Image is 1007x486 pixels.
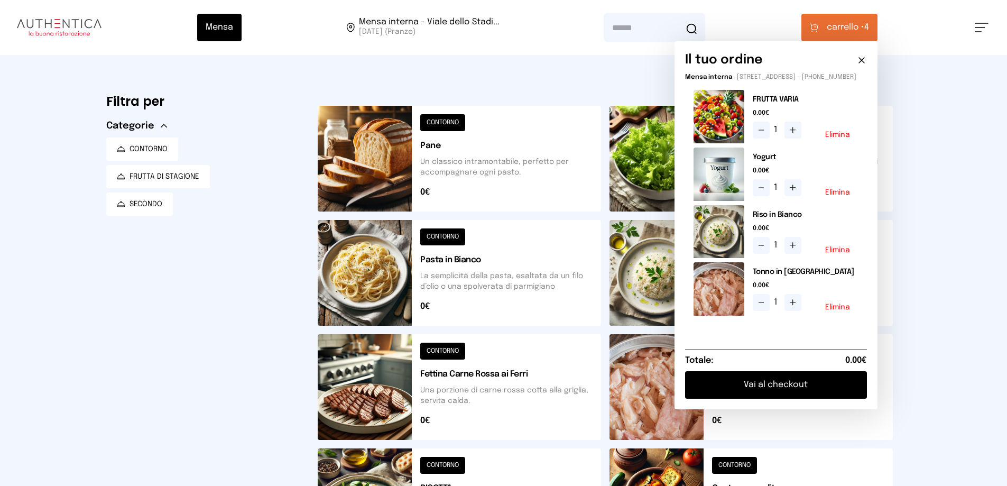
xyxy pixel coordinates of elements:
[753,94,858,105] h2: FRUTTA VARIA
[685,73,867,81] p: - [STREET_ADDRESS] - [PHONE_NUMBER]
[825,189,850,196] button: Elimina
[694,90,744,143] img: media
[694,205,744,259] img: media
[825,304,850,311] button: Elimina
[685,354,713,367] h6: Totale:
[774,239,780,252] span: 1
[753,209,858,220] h2: Riso in Bianco
[685,52,763,69] h6: Il tuo ordine
[130,199,162,209] span: SECONDO
[753,224,858,233] span: 0.00€
[753,152,858,162] h2: Yogurt
[694,262,744,316] img: media
[130,171,199,182] span: FRUTTA DI STAGIONE
[753,281,858,290] span: 0.00€
[845,354,867,367] span: 0.00€
[106,165,210,188] button: FRUTTA DI STAGIONE
[685,74,732,80] span: Mensa interna
[801,14,877,41] button: carrello •4
[825,246,850,254] button: Elimina
[130,144,168,154] span: CONTORNO
[774,181,780,194] span: 1
[753,267,858,277] h2: Tonno in [GEOGRAPHIC_DATA]
[694,148,744,201] img: media
[197,14,242,41] button: Mensa
[825,131,850,139] button: Elimina
[753,109,858,117] span: 0.00€
[774,124,780,136] span: 1
[106,93,301,110] h6: Filtra per
[106,118,167,133] button: Categorie
[106,137,178,161] button: CONTORNO
[685,371,867,399] button: Vai al checkout
[106,118,154,133] span: Categorie
[17,19,101,36] img: logo.8f33a47.png
[753,167,858,175] span: 0.00€
[774,296,780,309] span: 1
[359,26,500,37] span: [DATE] (Pranzo)
[827,21,869,34] span: 4
[827,21,864,34] span: carrello •
[359,18,500,37] span: Viale dello Stadio, 77, 05100 Terni TR, Italia
[106,192,173,216] button: SECONDO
